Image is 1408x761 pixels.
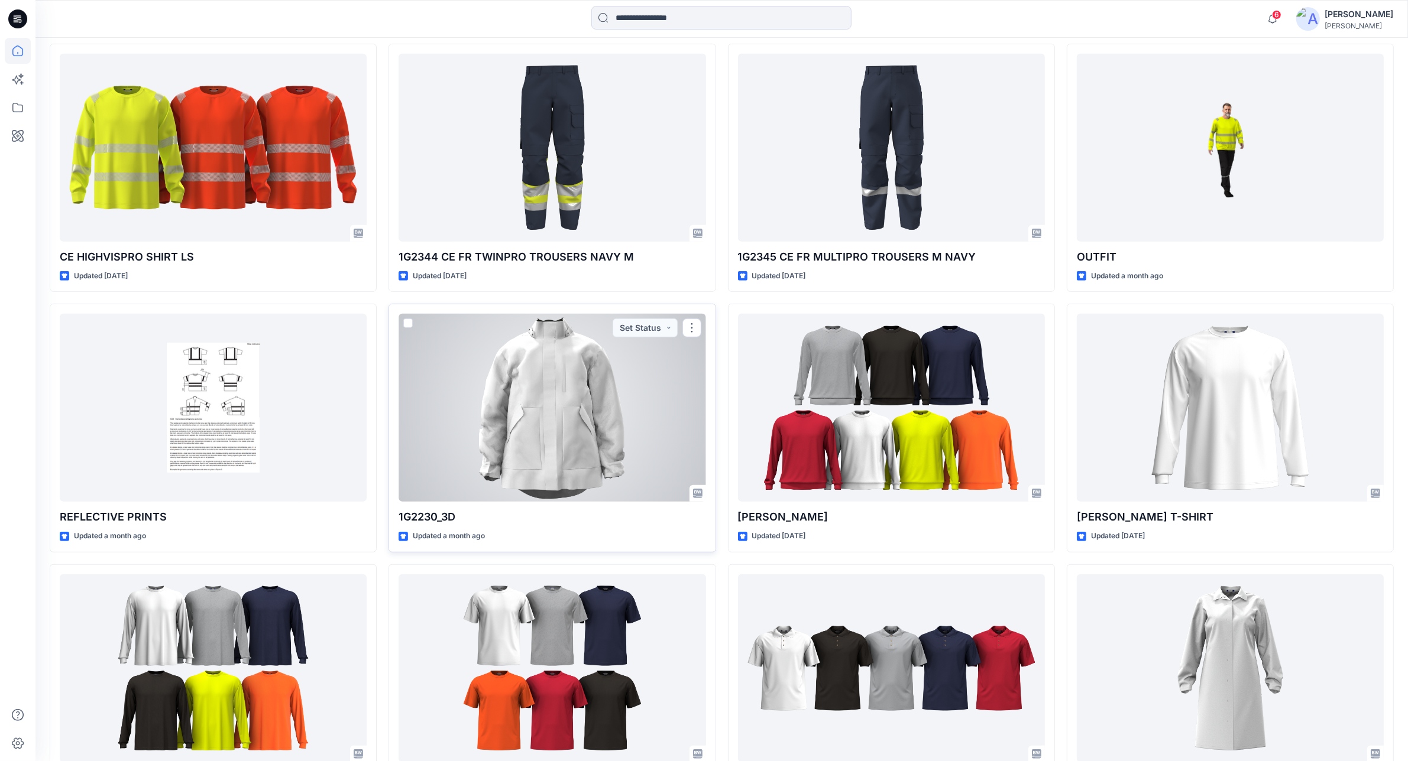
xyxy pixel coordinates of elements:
[752,270,806,282] p: Updated [DATE]
[60,249,367,265] p: CE HIGHVISPRO SHIRT LS
[1077,54,1384,242] a: OUTFIT
[1296,7,1320,31] img: avatar
[74,270,128,282] p: Updated [DATE]
[413,270,467,282] p: Updated [DATE]
[1077,249,1384,265] p: OUTFIT
[60,314,367,502] a: REFLECTIVE PRINTS
[1077,509,1384,525] p: [PERSON_NAME] T-SHIRT
[399,509,705,525] p: 1G2230_3D
[752,530,806,542] p: Updated [DATE]
[399,314,705,502] a: 1G2230_3D
[1091,530,1145,542] p: Updated [DATE]
[1077,314,1384,502] a: KIM LONG T-SHIRT
[738,54,1045,242] a: 1G2345 CE FR MULTIPRO TROUSERS M NAVY
[1272,10,1281,19] span: 6
[60,54,367,242] a: CE HIGHVISPRO SHIRT LS
[399,249,705,265] p: 1G2344 CE FR TWINPRO TROUSERS NAVY M
[399,54,705,242] a: 1G2344 CE FR TWINPRO TROUSERS NAVY M
[1325,21,1393,30] div: [PERSON_NAME]
[738,249,1045,265] p: 1G2345 CE FR MULTIPRO TROUSERS M NAVY
[1325,7,1393,21] div: [PERSON_NAME]
[738,509,1045,525] p: [PERSON_NAME]
[74,530,146,542] p: Updated a month ago
[1091,270,1163,282] p: Updated a month ago
[738,314,1045,502] a: KERRY
[60,509,367,525] p: REFLECTIVE PRINTS
[413,530,485,542] p: Updated a month ago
